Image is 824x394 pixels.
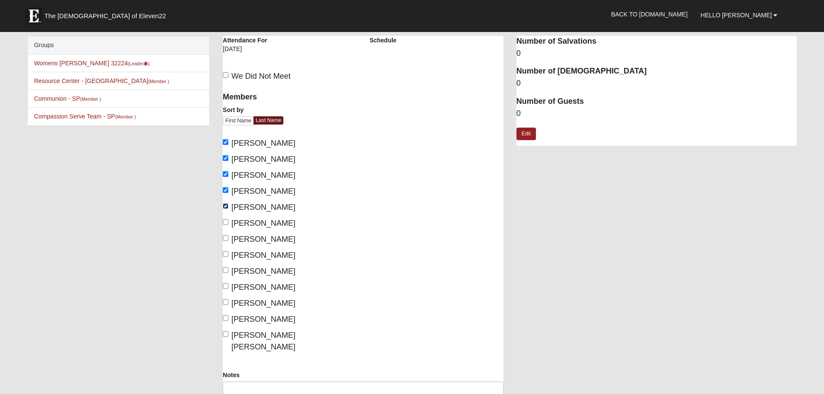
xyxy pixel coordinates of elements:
[223,171,228,177] input: [PERSON_NAME]
[516,78,797,89] dd: 0
[223,106,244,114] label: Sort by
[516,66,797,77] dt: Number of [DEMOGRAPHIC_DATA]
[21,3,194,25] a: The [DEMOGRAPHIC_DATA] of Eleven22
[516,128,536,140] a: Edit
[28,36,209,54] div: Groups
[231,251,295,259] span: [PERSON_NAME]
[80,96,101,102] small: (Member )
[223,116,254,125] a: First Name
[45,12,166,20] span: The [DEMOGRAPHIC_DATA] of Eleven22
[516,108,797,119] dd: 0
[231,155,295,163] span: [PERSON_NAME]
[223,45,283,59] div: [DATE]
[115,114,136,119] small: (Member )
[231,171,295,179] span: [PERSON_NAME]
[701,12,772,19] span: Hello [PERSON_NAME]
[223,299,228,305] input: [PERSON_NAME]
[253,116,283,125] a: Last Name
[369,36,396,45] label: Schedule
[223,283,228,289] input: [PERSON_NAME]
[605,3,694,25] a: Back to [DOMAIN_NAME]
[231,187,295,195] span: [PERSON_NAME]
[231,299,295,308] span: [PERSON_NAME]
[231,331,295,351] span: [PERSON_NAME] [PERSON_NAME]
[34,113,136,120] a: Compassion Serve Team - SP(Member )
[34,77,169,84] a: Resource Center - [GEOGRAPHIC_DATA](Member )
[516,48,797,59] dd: 0
[231,315,295,324] span: [PERSON_NAME]
[223,93,356,102] h4: Members
[223,331,228,337] input: [PERSON_NAME] [PERSON_NAME]
[34,95,101,102] a: Communion - SP(Member )
[223,371,240,379] label: Notes
[694,4,784,26] a: Hello [PERSON_NAME]
[223,267,228,273] input: [PERSON_NAME]
[223,139,228,145] input: [PERSON_NAME]
[148,79,169,84] small: (Member )
[128,61,150,66] small: (Leader )
[223,155,228,161] input: [PERSON_NAME]
[231,139,295,147] span: [PERSON_NAME]
[34,60,150,67] a: Womens [PERSON_NAME] 32224(Leader)
[231,283,295,291] span: [PERSON_NAME]
[223,187,228,193] input: [PERSON_NAME]
[223,72,228,78] input: We Did Not Meet
[231,267,295,275] span: [PERSON_NAME]
[231,235,295,243] span: [PERSON_NAME]
[223,315,228,321] input: [PERSON_NAME]
[231,203,295,211] span: [PERSON_NAME]
[516,36,797,47] dt: Number of Salvations
[223,235,228,241] input: [PERSON_NAME]
[25,7,42,25] img: Eleven22 logo
[223,219,228,225] input: [PERSON_NAME]
[516,96,797,107] dt: Number of Guests
[231,72,291,80] span: We Did Not Meet
[231,219,295,227] span: [PERSON_NAME]
[223,203,228,209] input: [PERSON_NAME]
[223,36,267,45] label: Attendance For
[223,251,228,257] input: [PERSON_NAME]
